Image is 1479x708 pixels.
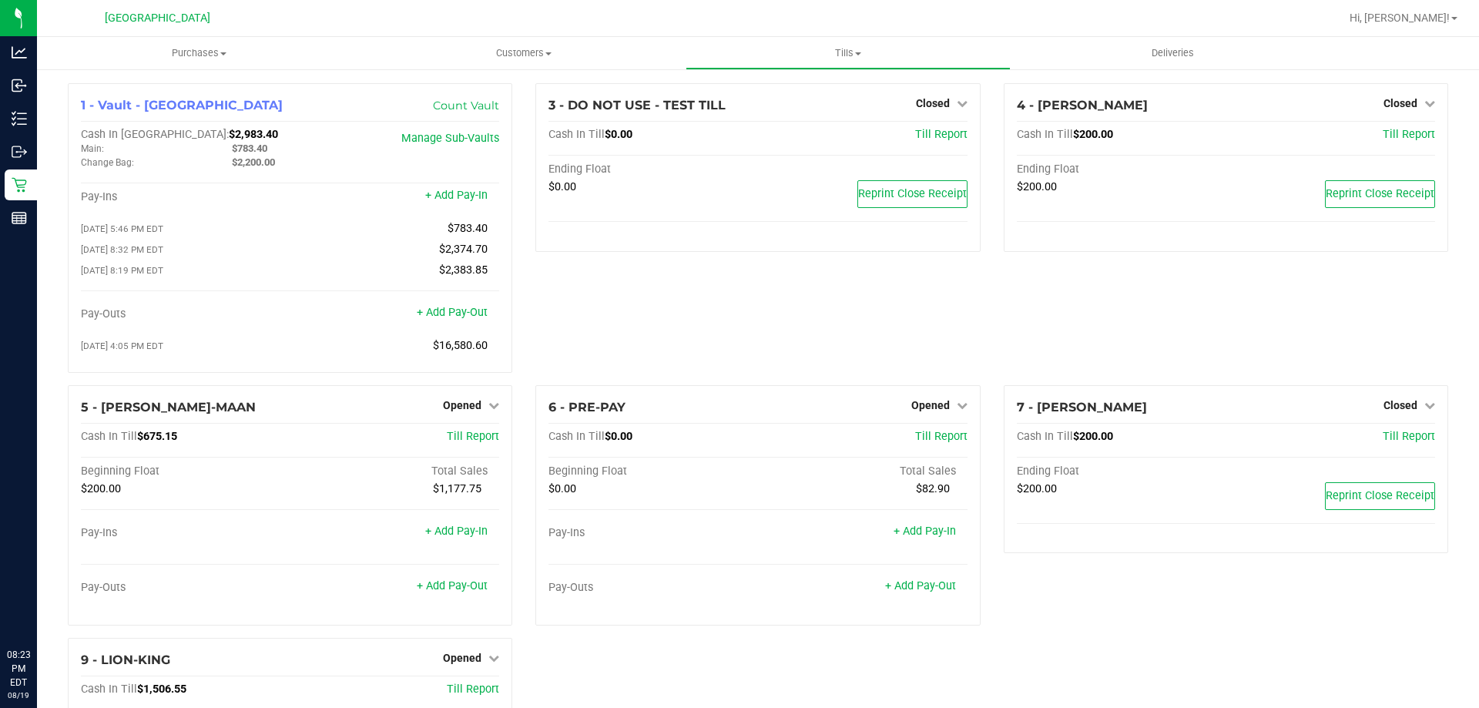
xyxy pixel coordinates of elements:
span: 5 - [PERSON_NAME]-MAAN [81,400,256,414]
button: Reprint Close Receipt [1325,180,1435,208]
span: [DATE] 4:05 PM EDT [81,341,163,351]
a: Till Report [1383,128,1435,141]
span: [DATE] 8:19 PM EDT [81,265,163,276]
a: Count Vault [433,99,499,112]
span: Cash In Till [81,430,137,443]
a: + Add Pay-In [894,525,956,538]
a: + Add Pay-In [425,189,488,202]
span: $2,200.00 [232,156,275,168]
span: 3 - DO NOT USE - TEST TILL [548,98,726,112]
div: Pay-Outs [81,581,290,595]
span: $783.40 [232,143,267,154]
span: Customers [362,46,685,60]
div: Ending Float [1017,163,1226,176]
span: [GEOGRAPHIC_DATA] [105,12,210,25]
div: Total Sales [290,465,500,478]
a: Purchases [37,37,361,69]
span: Opened [911,399,950,411]
a: Till Report [915,128,968,141]
span: Closed [1383,399,1417,411]
span: $0.00 [605,128,632,141]
div: Pay-Outs [81,307,290,321]
span: Cash In Till [548,128,605,141]
inline-svg: Outbound [12,144,27,159]
span: $2,383.85 [439,263,488,277]
span: $1,506.55 [137,683,186,696]
div: Total Sales [758,465,968,478]
a: + Add Pay-Out [417,306,488,319]
span: $0.00 [605,430,632,443]
span: Hi, [PERSON_NAME]! [1350,12,1450,24]
div: Beginning Float [548,465,758,478]
inline-svg: Analytics [12,45,27,60]
span: 9 - LION-KING [81,653,170,667]
a: Till Report [447,683,499,696]
span: [DATE] 8:32 PM EDT [81,244,163,255]
span: Reprint Close Receipt [1326,187,1434,200]
span: Tills [686,46,1009,60]
span: $0.00 [548,180,576,193]
span: 1 - Vault - [GEOGRAPHIC_DATA] [81,98,283,112]
a: + Add Pay-Out [417,579,488,592]
span: Change Bag: [81,157,134,168]
span: $2,983.40 [229,128,278,141]
span: Cash In [GEOGRAPHIC_DATA]: [81,128,229,141]
p: 08/19 [7,690,30,701]
span: $200.00 [1017,180,1057,193]
span: Deliveries [1131,46,1215,60]
button: Reprint Close Receipt [857,180,968,208]
div: Pay-Outs [548,581,758,595]
span: 6 - PRE-PAY [548,400,625,414]
span: Reprint Close Receipt [858,187,967,200]
span: $200.00 [81,482,121,495]
iframe: Resource center [15,585,62,631]
span: $675.15 [137,430,177,443]
div: Pay-Ins [81,190,290,204]
div: Pay-Ins [81,526,290,540]
span: $0.00 [548,482,576,495]
span: $200.00 [1017,482,1057,495]
span: $82.90 [916,482,950,495]
inline-svg: Inventory [12,111,27,126]
span: Cash In Till [81,683,137,696]
span: Opened [443,652,481,664]
a: Tills [686,37,1010,69]
div: Pay-Ins [548,526,758,540]
span: $16,580.60 [433,339,488,352]
span: $200.00 [1073,128,1113,141]
a: + Add Pay-Out [885,579,956,592]
p: 08:23 PM EDT [7,648,30,690]
span: $1,177.75 [433,482,481,495]
span: Opened [443,399,481,411]
span: 4 - [PERSON_NAME] [1017,98,1148,112]
span: Main: [81,143,104,154]
span: Closed [1383,97,1417,109]
a: + Add Pay-In [425,525,488,538]
inline-svg: Inbound [12,78,27,93]
inline-svg: Reports [12,210,27,226]
span: Purchases [37,46,361,60]
span: [DATE] 5:46 PM EDT [81,223,163,234]
a: Manage Sub-Vaults [401,132,499,145]
div: Ending Float [548,163,758,176]
span: $200.00 [1073,430,1113,443]
button: Reprint Close Receipt [1325,482,1435,510]
span: $2,374.70 [439,243,488,256]
span: Reprint Close Receipt [1326,489,1434,502]
span: $783.40 [448,222,488,235]
a: Till Report [447,430,499,443]
span: Cash In Till [1017,128,1073,141]
div: Beginning Float [81,465,290,478]
span: Closed [916,97,950,109]
span: 7 - [PERSON_NAME] [1017,400,1147,414]
a: Till Report [915,430,968,443]
a: Till Report [1383,430,1435,443]
div: Ending Float [1017,465,1226,478]
a: Deliveries [1011,37,1335,69]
